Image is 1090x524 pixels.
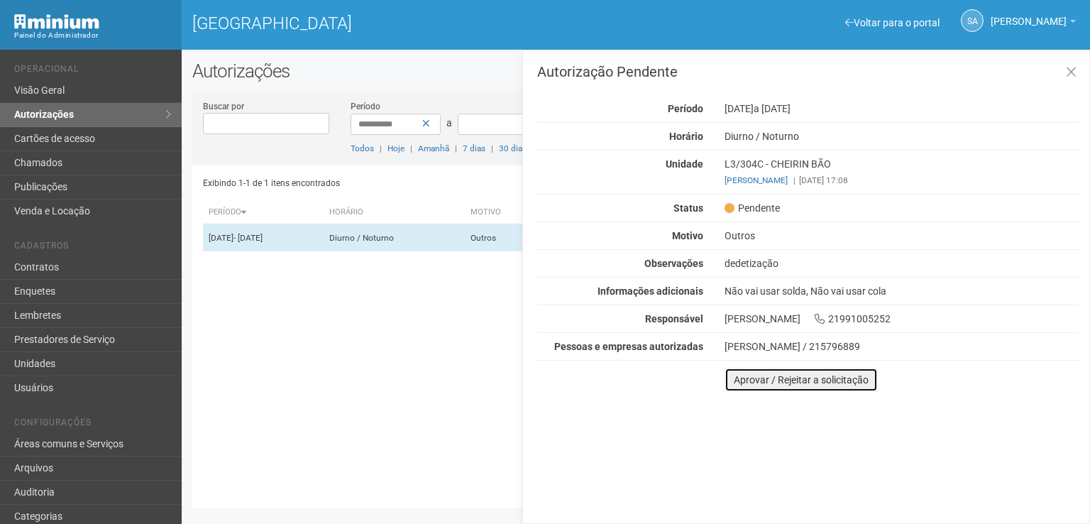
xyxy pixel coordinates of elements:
[645,313,703,324] strong: Responsável
[673,202,703,214] strong: Status
[845,17,940,28] a: Voltar para o portal
[669,131,703,142] strong: Horário
[961,9,984,32] a: SA
[672,230,703,241] strong: Motivo
[537,65,1079,79] h3: Autorização Pendente
[725,202,780,214] span: Pendente
[793,175,796,185] span: |
[418,143,449,153] a: Amanhã
[714,285,1089,298] div: Não vai usar solda, Não vai usar cola
[644,258,703,269] strong: Observações
[14,64,171,79] li: Operacional
[754,103,791,114] span: a [DATE]
[598,285,703,297] strong: Informações adicionais
[991,2,1067,27] span: Silvio Anjos
[203,100,244,113] label: Buscar por
[714,102,1089,115] div: [DATE]
[324,201,464,224] th: Horário
[714,130,1089,143] div: Diurno / Noturno
[455,143,457,153] span: |
[14,417,171,432] li: Configurações
[465,201,542,224] th: Motivo
[351,143,374,153] a: Todos
[491,143,493,153] span: |
[554,341,703,352] strong: Pessoas e empresas autorizadas
[725,175,788,185] a: [PERSON_NAME]
[410,143,412,153] span: |
[991,18,1076,29] a: [PERSON_NAME]
[463,143,485,153] a: 7 dias
[380,143,382,153] span: |
[324,224,464,252] td: Diurno / Noturno
[714,158,1089,187] div: L3/304C - CHEIRIN BÃO
[203,201,324,224] th: Período
[725,340,1079,353] div: [PERSON_NAME] / 215796889
[499,143,527,153] a: 30 dias
[725,174,1079,187] div: [DATE] 17:08
[192,60,1079,82] h2: Autorizações
[714,229,1089,242] div: Outros
[714,312,1089,325] div: [PERSON_NAME] 21991005252
[465,224,542,252] td: Outros
[192,14,625,33] h1: [GEOGRAPHIC_DATA]
[14,241,171,256] li: Cadastros
[446,117,452,129] span: a
[233,233,263,243] span: - [DATE]
[668,103,703,114] strong: Período
[203,173,632,194] div: Exibindo 1-1 de 1 itens encontrados
[14,14,99,29] img: Minium
[714,257,1089,270] div: dedetização
[14,29,171,42] div: Painel do Administrador
[725,368,878,392] button: Aprovar / Rejeitar a solicitação
[351,100,380,113] label: Período
[666,158,703,170] strong: Unidade
[203,224,324,252] td: [DATE]
[387,143,404,153] a: Hoje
